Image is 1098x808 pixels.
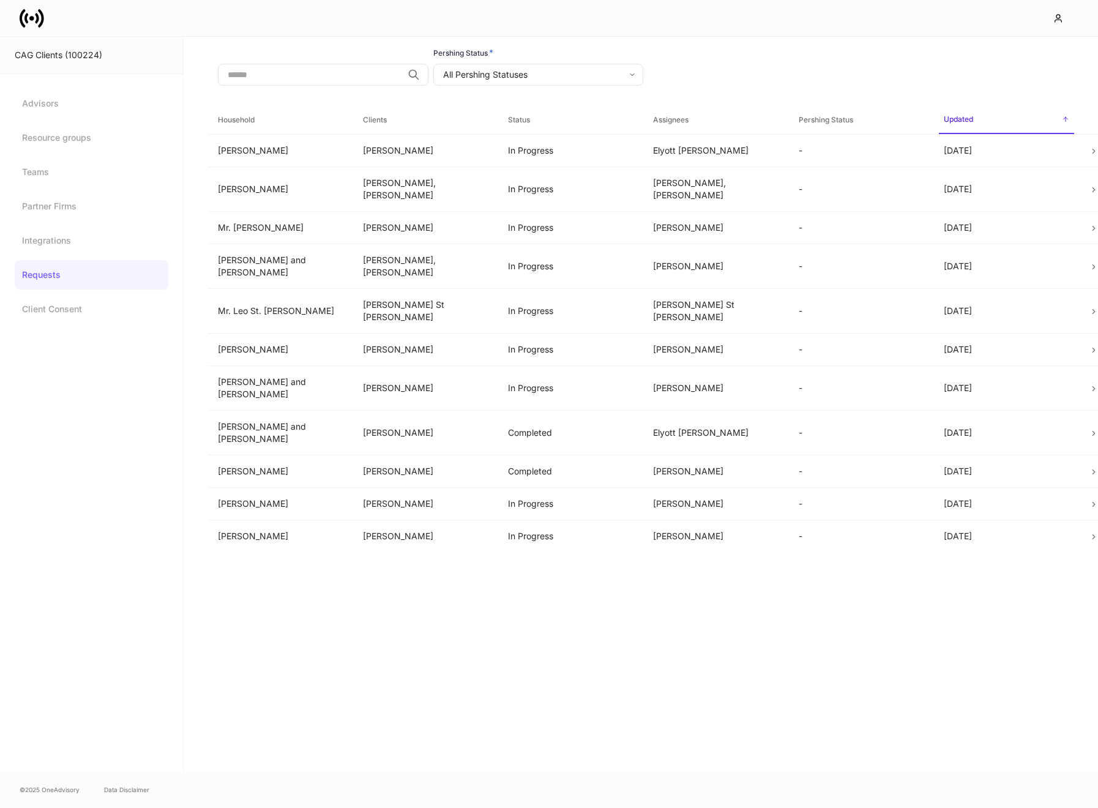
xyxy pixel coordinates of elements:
[934,455,1079,487] td: [DATE]
[208,520,353,552] td: [PERSON_NAME]
[498,410,643,455] td: Completed
[789,288,934,333] td: -
[643,211,788,244] td: [PERSON_NAME]
[498,244,643,288] td: In Progress
[643,520,788,552] td: [PERSON_NAME]
[939,107,1074,133] span: Updated
[789,211,934,244] td: -
[653,114,689,125] h6: Assignees
[934,288,1079,333] td: [DATE]
[508,114,530,125] h6: Status
[789,410,934,455] td: -
[498,166,643,211] td: In Progress
[934,211,1079,244] td: [DATE]
[15,226,168,255] a: Integrations
[934,244,1079,288] td: [DATE]
[208,410,353,455] td: [PERSON_NAME] and [PERSON_NAME]
[353,520,498,552] td: [PERSON_NAME]
[498,211,643,244] td: In Progress
[353,288,498,333] td: [PERSON_NAME] St [PERSON_NAME]
[643,410,788,455] td: Elyott [PERSON_NAME]
[643,365,788,410] td: [PERSON_NAME]
[643,455,788,487] td: [PERSON_NAME]
[643,487,788,520] td: [PERSON_NAME]
[648,108,783,133] span: Assignees
[789,166,934,211] td: -
[498,134,643,166] td: In Progress
[353,487,498,520] td: [PERSON_NAME]
[15,123,168,152] a: Resource groups
[794,108,929,133] span: Pershing Status
[789,244,934,288] td: -
[15,192,168,221] a: Partner Firms
[218,114,255,125] h6: Household
[934,166,1079,211] td: [DATE]
[208,455,353,487] td: [PERSON_NAME]
[498,520,643,552] td: In Progress
[353,333,498,365] td: [PERSON_NAME]
[353,365,498,410] td: [PERSON_NAME]
[353,410,498,455] td: [PERSON_NAME]
[934,365,1079,410] td: [DATE]
[433,64,643,86] div: All Pershing Statuses
[643,166,788,211] td: [PERSON_NAME], [PERSON_NAME]
[208,487,353,520] td: [PERSON_NAME]
[934,520,1079,552] td: [DATE]
[643,134,788,166] td: Elyott [PERSON_NAME]
[208,244,353,288] td: [PERSON_NAME] and [PERSON_NAME]
[213,108,348,133] span: Household
[353,166,498,211] td: [PERSON_NAME], [PERSON_NAME]
[934,333,1079,365] td: [DATE]
[498,288,643,333] td: In Progress
[358,108,493,133] span: Clients
[208,288,353,333] td: Mr. Leo St. [PERSON_NAME]
[208,134,353,166] td: [PERSON_NAME]
[363,114,387,125] h6: Clients
[789,455,934,487] td: -
[433,47,493,59] h6: Pershing Status
[498,333,643,365] td: In Progress
[643,244,788,288] td: [PERSON_NAME]
[498,487,643,520] td: In Progress
[643,333,788,365] td: [PERSON_NAME]
[498,455,643,487] td: Completed
[944,113,973,125] h6: Updated
[15,89,168,118] a: Advisors
[208,166,353,211] td: [PERSON_NAME]
[789,333,934,365] td: -
[208,211,353,244] td: Mr. [PERSON_NAME]
[789,365,934,410] td: -
[353,134,498,166] td: [PERSON_NAME]
[498,365,643,410] td: In Progress
[15,294,168,324] a: Client Consent
[15,260,168,290] a: Requests
[104,785,149,795] a: Data Disclaimer
[799,114,853,125] h6: Pershing Status
[20,785,80,795] span: © 2025 OneAdvisory
[15,49,168,61] div: CAG Clients (100224)
[353,244,498,288] td: [PERSON_NAME], [PERSON_NAME]
[934,487,1079,520] td: [DATE]
[643,288,788,333] td: [PERSON_NAME] St [PERSON_NAME]
[353,455,498,487] td: [PERSON_NAME]
[789,487,934,520] td: -
[208,365,353,410] td: [PERSON_NAME] and [PERSON_NAME]
[934,134,1079,166] td: [DATE]
[789,520,934,552] td: -
[789,134,934,166] td: -
[934,410,1079,455] td: [DATE]
[15,157,168,187] a: Teams
[208,333,353,365] td: [PERSON_NAME]
[353,211,498,244] td: [PERSON_NAME]
[503,108,638,133] span: Status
